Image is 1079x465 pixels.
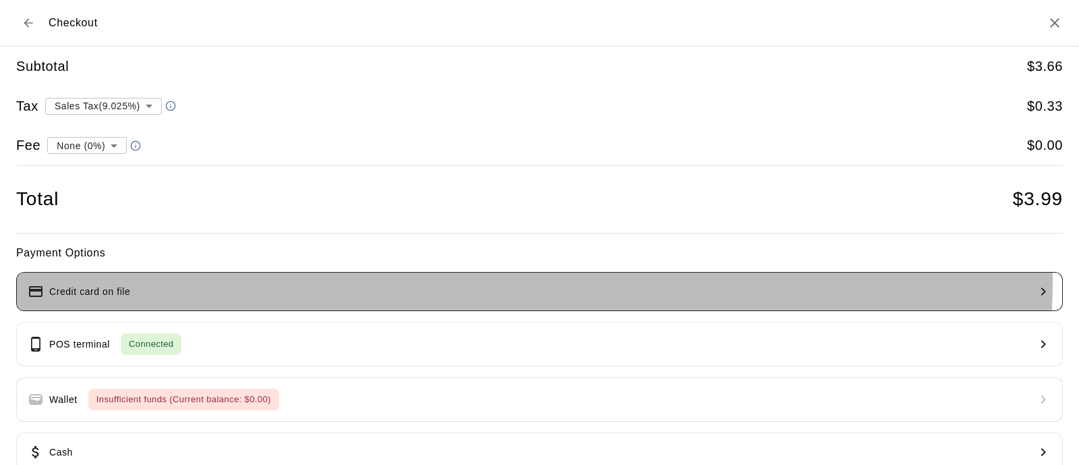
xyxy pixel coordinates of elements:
h4: Total [16,188,59,211]
h5: Subtotal [16,57,69,76]
div: None (0%) [47,133,127,158]
h5: $ 0.00 [1027,136,1063,155]
p: Cash [49,445,73,460]
button: Credit card on file [16,272,1063,311]
div: Checkout [16,11,98,35]
h5: $ 0.33 [1027,97,1063,115]
button: Back to cart [16,11,40,35]
h4: $ 3.99 [1013,188,1063,211]
h5: Tax [16,97,38,115]
h5: $ 3.66 [1027,57,1063,76]
h5: Fee [16,136,40,155]
button: Close [1047,15,1063,31]
p: POS terminal [49,337,110,352]
h6: Payment Options [16,244,1063,262]
button: POS terminalConnected [16,322,1063,366]
div: Sales Tax ( 9.025 %) [45,93,162,118]
p: Credit card on file [49,285,130,299]
span: Connected [121,337,181,352]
